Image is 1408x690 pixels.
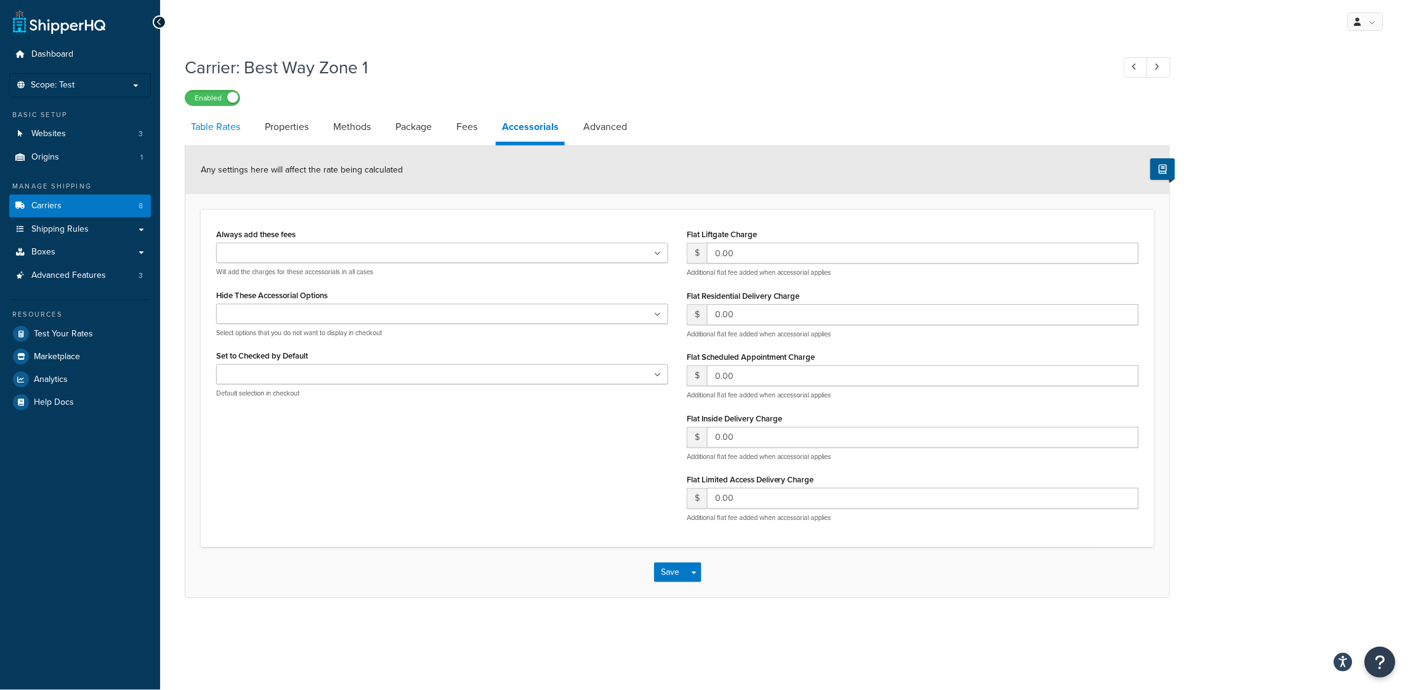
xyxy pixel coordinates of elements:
[9,123,151,145] li: Websites
[9,195,151,217] li: Carriers
[9,195,151,217] a: Carriers8
[9,323,151,345] a: Test Your Rates
[687,230,757,239] label: Flat Liftgate Charge
[34,375,68,385] span: Analytics
[327,112,377,142] a: Methods
[1124,57,1148,78] a: Previous Record
[687,427,707,448] span: $
[9,181,151,192] div: Manage Shipping
[687,291,800,301] label: Flat Residential Delivery Charge
[687,352,815,362] label: Flat Scheduled Appointment Charge
[216,389,668,398] p: Default selection in checkout
[216,291,328,300] label: Hide These Accessorial Options
[185,112,246,142] a: Table Rates
[31,49,73,60] span: Dashboard
[34,397,74,408] span: Help Docs
[687,513,1139,522] p: Additional flat fee added when accessorial applies
[9,218,151,241] a: Shipping Rules
[31,129,66,139] span: Websites
[9,264,151,287] a: Advanced Features3
[687,414,782,423] label: Flat Inside Delivery Charge
[687,304,707,325] span: $
[31,224,89,235] span: Shipping Rules
[216,230,296,239] label: Always add these fees
[139,270,143,281] span: 3
[34,352,80,362] span: Marketplace
[31,201,62,211] span: Carriers
[216,267,668,277] p: Will add the charges for these accessorials in all cases
[654,562,687,582] button: Save
[1147,57,1171,78] a: Next Record
[216,351,308,360] label: Set to Checked by Default
[259,112,315,142] a: Properties
[9,123,151,145] a: Websites3
[687,365,707,386] span: $
[9,146,151,169] li: Origins
[31,247,55,258] span: Boxes
[389,112,438,142] a: Package
[687,330,1139,339] p: Additional flat fee added when accessorial applies
[577,112,633,142] a: Advanced
[140,152,143,163] span: 1
[9,368,151,391] a: Analytics
[496,112,565,145] a: Accessorials
[31,270,106,281] span: Advanced Features
[201,163,403,176] span: Any settings here will affect the rate being calculated
[687,452,1139,461] p: Additional flat fee added when accessorial applies
[1365,647,1396,678] button: Open Resource Center
[9,264,151,287] li: Advanced Features
[9,346,151,368] a: Marketplace
[31,80,75,91] span: Scope: Test
[1151,158,1175,180] button: Show Help Docs
[185,91,240,105] label: Enabled
[687,488,707,509] span: $
[9,146,151,169] a: Origins1
[139,129,143,139] span: 3
[216,328,668,338] p: Select options that you do not want to display in checkout
[9,309,151,320] div: Resources
[9,391,151,413] a: Help Docs
[31,152,59,163] span: Origins
[34,329,93,339] span: Test Your Rates
[687,391,1139,400] p: Additional flat fee added when accessorial applies
[687,243,707,264] span: $
[139,201,143,211] span: 8
[687,475,814,484] label: Flat Limited Access Delivery Charge
[450,112,483,142] a: Fees
[9,110,151,120] div: Basic Setup
[9,241,151,264] a: Boxes
[687,268,1139,277] p: Additional flat fee added when accessorial applies
[185,55,1101,79] h1: Carrier: Best Way Zone 1
[9,43,151,66] a: Dashboard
